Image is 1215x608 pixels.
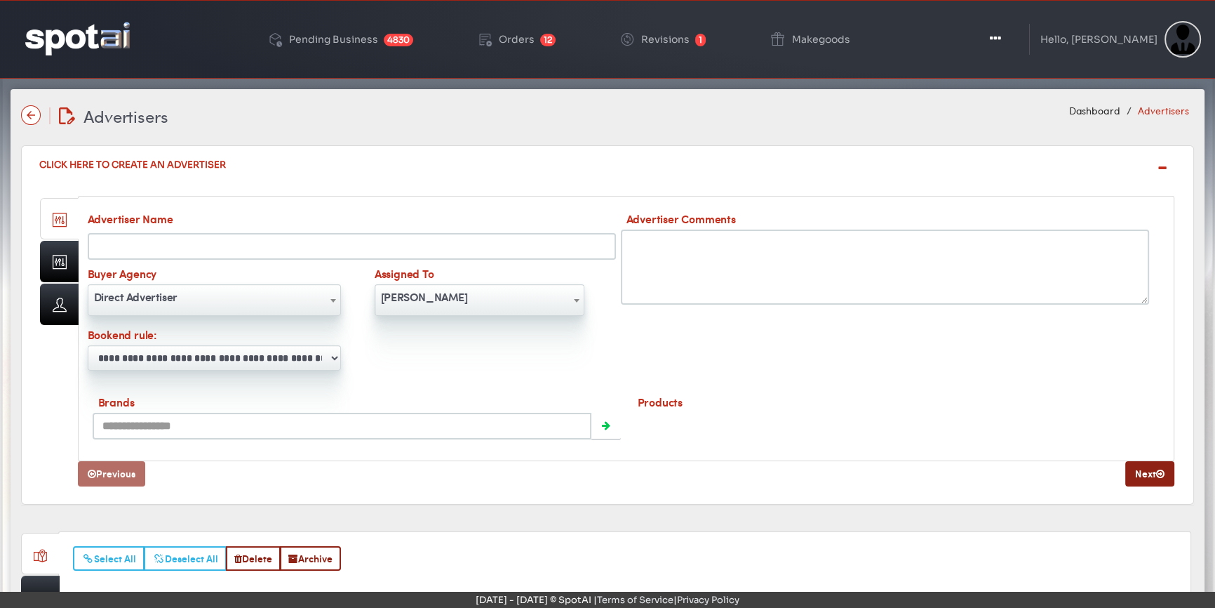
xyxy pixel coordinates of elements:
label: Buyer Agency [88,265,157,284]
span: 1 [695,34,706,46]
span: Yidi Bello [375,286,584,308]
button: Archive [280,546,341,571]
div: Click Here To Create An Advertiser [21,145,1194,183]
img: order-play.png [476,31,493,48]
span: 4830 [384,34,413,46]
img: line-12.svg [49,107,51,124]
a: Makegoods [758,8,861,70]
span: Direct Advertiser [88,286,341,308]
span: 12 [540,34,556,46]
span: Yidi Bello [375,284,584,316]
label: Advertiser Comments [621,211,1149,230]
label: Assigned To [375,265,434,284]
img: edit-document.svg [59,107,75,124]
img: line-1.svg [1029,24,1030,55]
label: Bookend rule: [88,326,342,345]
label: Products [626,394,1160,413]
a: Pending Business 4830 [255,8,424,70]
a: Revisions 1 [607,8,717,70]
a: Privacy Policy [677,594,739,606]
button: Select All [73,546,145,571]
label: Brands [93,394,626,413]
a: Terms of Service [597,594,673,606]
span: Advertisers [83,104,168,128]
a: Dashboard [1068,103,1120,117]
div: Hello, [PERSON_NAME] [1040,34,1157,44]
div: Orders [499,34,535,44]
a: Orders 12 [465,8,567,70]
div: Revisions [641,34,690,44]
img: logo-reversed.png [25,22,130,55]
span: Direct Advertiser [88,284,342,316]
li: Advertisers [1123,103,1188,117]
button: Deselect All [144,546,227,571]
img: deployed-code-history.png [267,31,283,48]
div: Makegoods [792,34,850,44]
a: Next [1125,461,1174,487]
div: Pending Business [289,34,378,44]
img: Sterling Cooper & Partners [1164,21,1201,58]
label: Advertiser Name [88,211,616,230]
button: Delete [226,546,281,571]
img: name-arrow-back-state-default-icon-true-icon-only-true-type.svg [21,105,41,125]
img: change-circle.png [619,31,636,48]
